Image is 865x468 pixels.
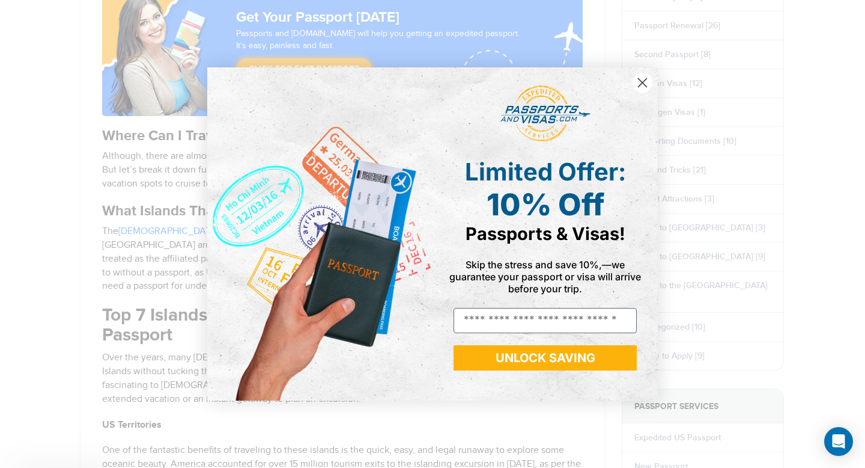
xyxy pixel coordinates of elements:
div: Open Intercom Messenger [824,427,853,456]
span: Limited Offer: [465,157,626,186]
img: passports and visas [500,85,590,142]
span: Passports & Visas! [466,223,625,244]
button: UNLOCK SAVING [454,345,637,371]
img: de9cda0d-0715-46ca-9a25-073762a91ba7.png [207,67,432,400]
span: Skip the stress and save 10%,—we guarantee your passport or visa will arrive before your trip. [449,259,641,295]
button: Close dialog [632,72,653,93]
span: 10% Off [487,186,604,223]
